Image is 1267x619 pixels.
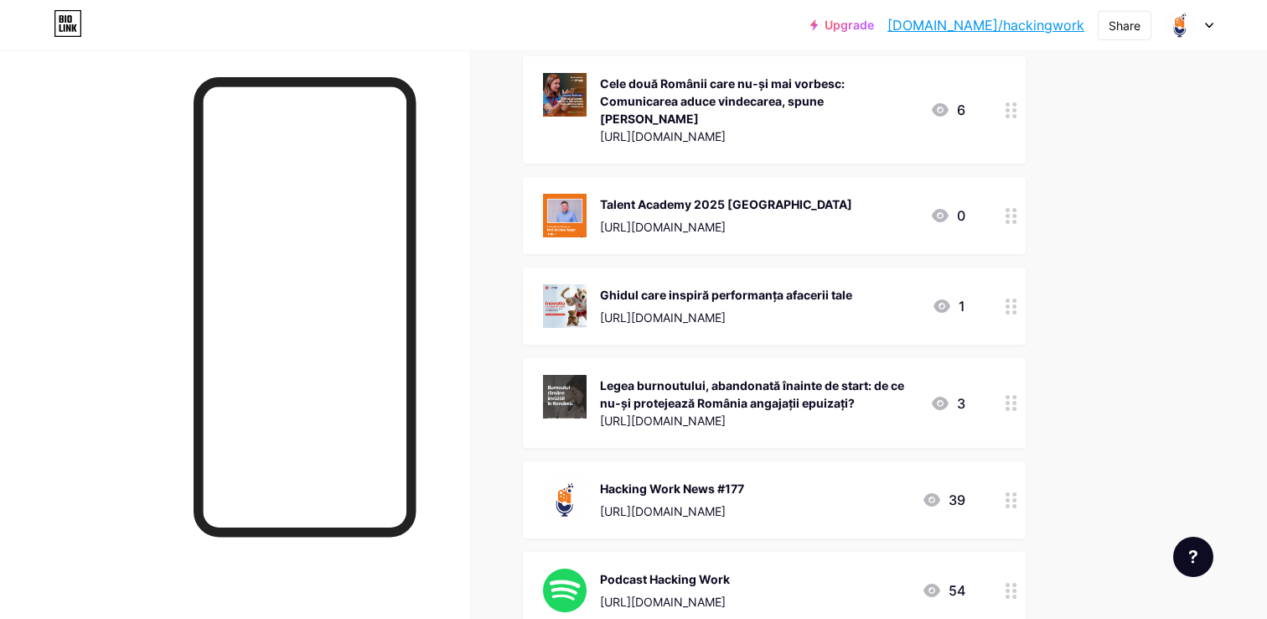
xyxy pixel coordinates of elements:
[1109,17,1140,34] div: Share
[932,296,965,316] div: 1
[543,478,587,522] img: Hacking Work News #177
[600,502,744,520] div: [URL][DOMAIN_NAME]
[600,286,852,304] div: Ghidul care inspiră performanța afacerii tale
[600,218,852,236] div: [URL][DOMAIN_NAME]
[930,100,965,120] div: 6
[600,127,917,145] div: [URL][DOMAIN_NAME]
[600,593,730,611] div: [URL][DOMAIN_NAME]
[1164,9,1196,41] img: hackingwork
[600,377,917,412] div: Legea burnoutului, abandonată înainte de start: de ce nu-și protejează România angajații epuizați?
[930,393,965,414] div: 3
[543,569,587,612] img: Podcast Hacking Work
[600,309,852,326] div: [URL][DOMAIN_NAME]
[543,73,587,117] img: Cele două Românii care nu-și mai vorbesc: Comunicarea aduce vindecarea, spune Melania Medeleanu
[922,580,965,601] div: 54
[600,75,917,127] div: Cele două Românii care nu-și mai vorbesc: Comunicarea aduce vindecarea, spune [PERSON_NAME]
[543,284,587,328] img: Ghidul care inspiră performanța afacerii tale
[600,570,730,588] div: Podcast Hacking Work
[887,15,1084,35] a: [DOMAIN_NAME]/hackingwork
[600,412,917,429] div: [URL][DOMAIN_NAME]
[543,194,587,237] img: Talent Academy 2025 Cluj
[600,480,744,497] div: Hacking Work News #177
[600,195,852,213] div: Talent Academy 2025 [GEOGRAPHIC_DATA]
[810,18,874,32] a: Upgrade
[930,205,965,226] div: 0
[922,490,965,510] div: 39
[543,375,587,419] img: Legea burnoutului, abandonată înainte de start: de ce nu-și protejează România angajații epuizați?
